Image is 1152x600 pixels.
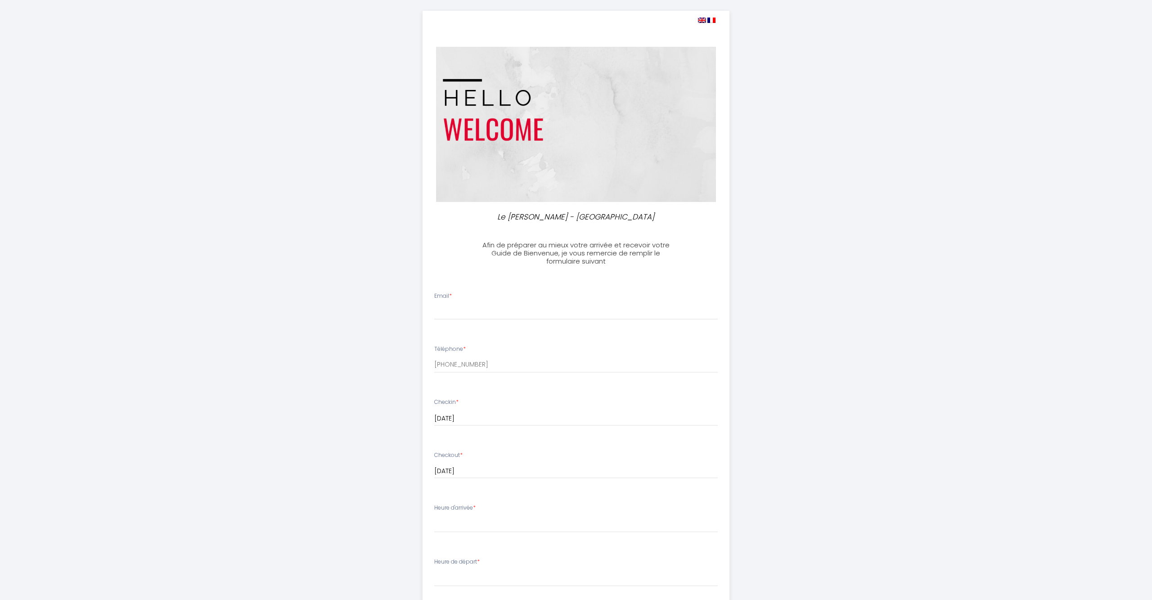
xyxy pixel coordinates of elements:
[434,558,480,566] label: Heure de départ
[434,345,466,354] label: Téléphone
[434,292,452,300] label: Email
[434,451,463,460] label: Checkout
[698,18,706,23] img: en.png
[480,211,672,223] p: Le [PERSON_NAME] - [GEOGRAPHIC_DATA]
[476,241,676,265] h3: Afin de préparer au mieux votre arrivée et recevoir votre Guide de Bienvenue, je vous remercie de...
[434,504,476,512] label: Heure d'arrivée
[434,398,459,407] label: Checkin
[707,18,715,23] img: fr.png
